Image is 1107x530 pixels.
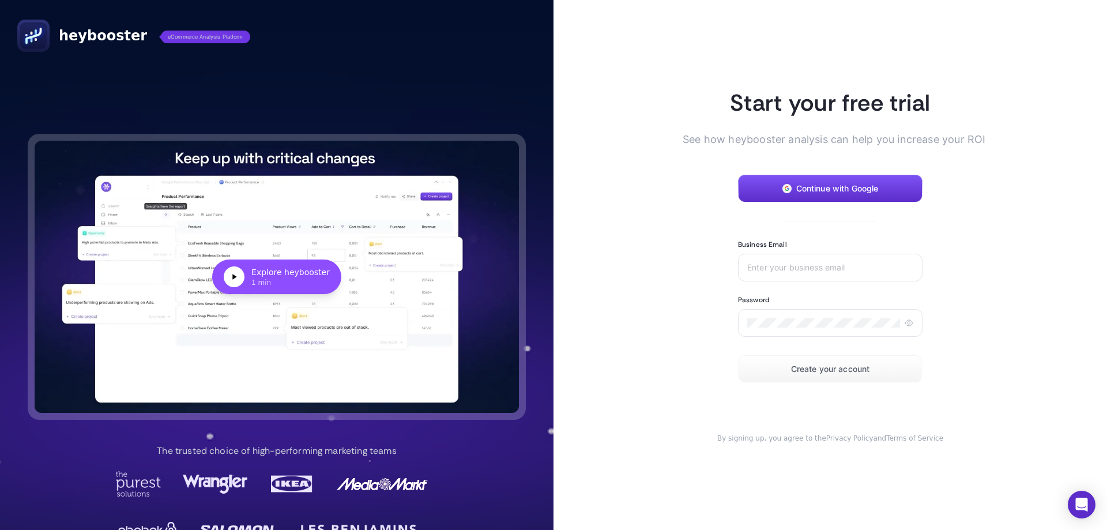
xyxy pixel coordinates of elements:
a: Terms of Service [886,434,943,442]
input: Enter your business email [747,263,913,272]
img: Ikea [269,471,315,497]
span: By signing up, you agree to the [717,434,826,442]
button: Explore heybooster1 min [35,141,519,414]
div: and [701,434,959,443]
button: Continue with Google [738,175,922,202]
label: Password [738,295,769,305]
div: 1 min [251,278,330,287]
span: Continue with Google [796,184,879,193]
button: Create your account [738,355,922,383]
h1: Start your free trial [701,88,959,118]
span: heybooster [59,27,147,45]
img: Wrangler [183,471,247,497]
div: Explore heybooster [251,266,330,278]
a: heyboostereCommerce Analysis Platform [17,20,250,52]
div: Open Intercom Messenger [1068,491,1095,518]
span: See how heybooster analysis can help you increase your ROI [683,131,959,147]
p: The trusted choice of high-performing marketing teams [157,444,396,458]
img: Purest [115,471,161,497]
img: MediaMarkt [336,471,428,497]
label: Business Email [738,240,787,249]
span: eCommerce Analysis Platform [161,31,250,43]
a: Privacy Policy [826,434,873,442]
span: Create your account [791,364,870,374]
